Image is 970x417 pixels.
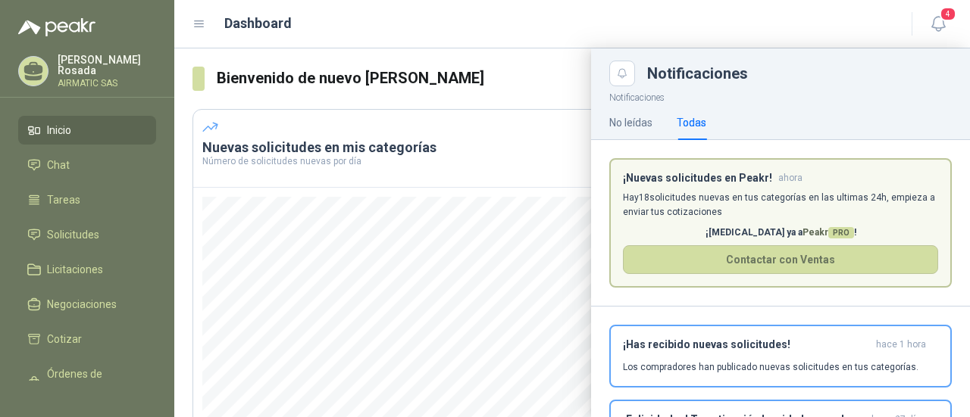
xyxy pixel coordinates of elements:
[18,255,156,284] a: Licitaciones
[47,226,99,243] span: Solicitudes
[18,290,156,319] a: Negociaciones
[47,157,70,173] span: Chat
[647,66,952,81] div: Notificaciones
[47,296,117,313] span: Negociaciones
[623,172,772,185] h3: ¡Nuevas solicitudes en Peakr!
[623,226,938,240] p: ¡[MEDICAL_DATA] ya a !
[18,151,156,179] a: Chat
[623,191,938,219] p: Hay 18 solicitudes nuevas en tus categorías en las ultimas 24h, empieza a enviar tus cotizaciones
[803,227,854,238] span: Peakr
[47,331,82,347] span: Cotizar
[609,325,952,387] button: ¡Has recibido nuevas solicitudes!hace 1 hora Los compradores han publicado nuevas solicitudes en ...
[677,114,706,131] div: Todas
[828,227,854,238] span: PRO
[18,325,156,353] a: Cotizar
[58,79,156,88] p: AIRMATIC SAS
[609,114,652,131] div: No leídas
[18,116,156,145] a: Inicio
[623,338,870,351] h3: ¡Has recibido nuevas solicitudes!
[47,191,80,208] span: Tareas
[876,338,926,351] span: hace 1 hora
[18,359,156,405] a: Órdenes de Compra
[925,11,952,38] button: 4
[623,245,938,274] button: Contactar con Ventas
[18,185,156,214] a: Tareas
[623,360,918,374] p: Los compradores han publicado nuevas solicitudes en tus categorías.
[224,13,292,34] h1: Dashboard
[47,261,103,278] span: Licitaciones
[591,86,970,105] p: Notificaciones
[609,61,635,86] button: Close
[47,366,142,399] span: Órdenes de Compra
[778,172,803,185] span: ahora
[940,7,956,21] span: 4
[18,18,95,36] img: Logo peakr
[47,122,71,138] span: Inicio
[18,220,156,249] a: Solicitudes
[58,54,156,76] p: [PERSON_NAME] Rosada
